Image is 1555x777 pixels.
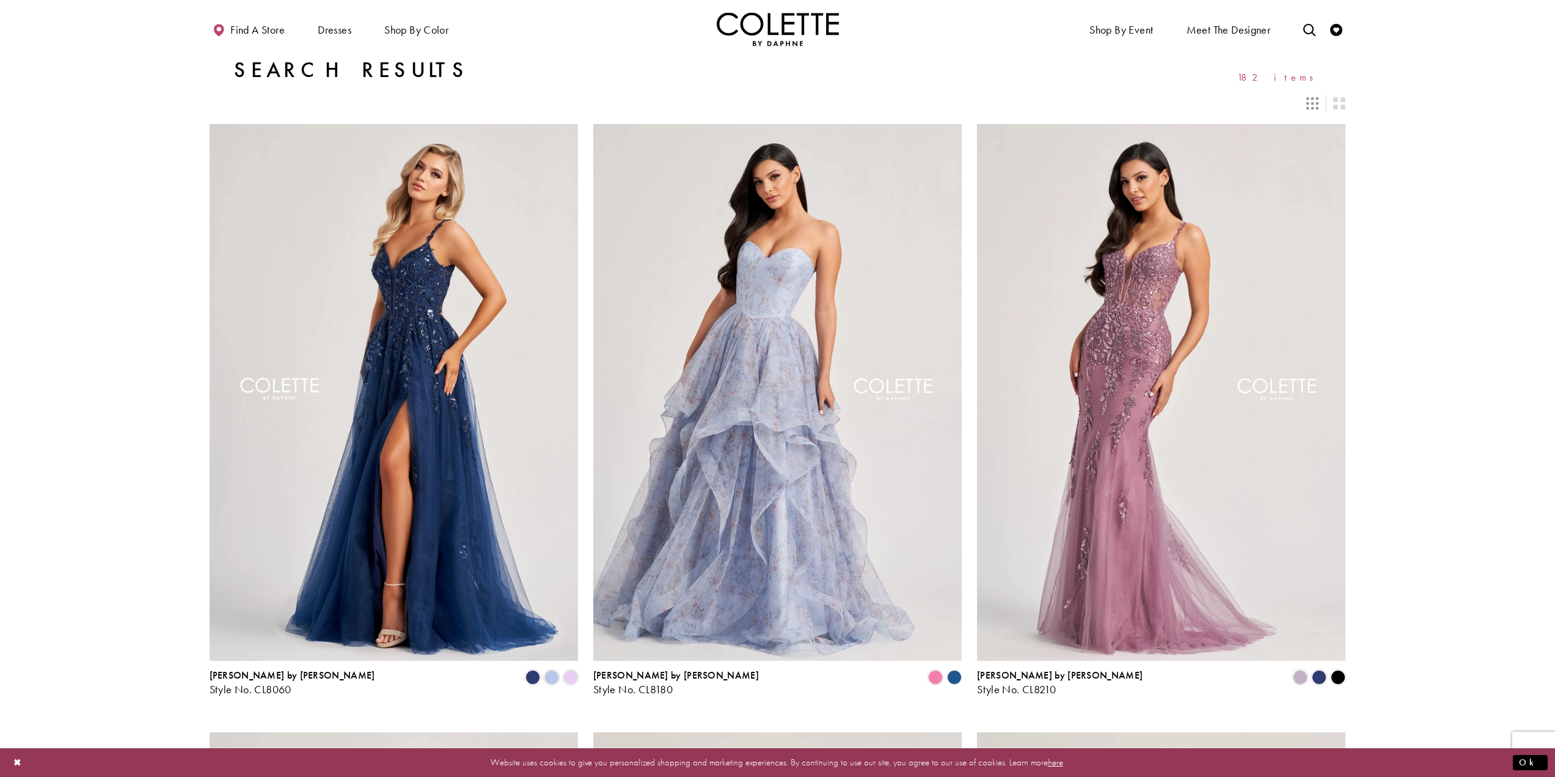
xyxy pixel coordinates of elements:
[1306,97,1319,109] span: Switch layout to 3 columns
[525,670,540,685] i: Navy Blue
[202,90,1353,117] div: Layout Controls
[210,670,375,696] div: Colette by Daphne Style No. CL8060
[1333,97,1345,109] span: Switch layout to 2 columns
[717,12,839,46] img: Colette by Daphne
[977,682,1056,696] span: Style No. CL8210
[977,124,1345,661] a: Visit Colette by Daphne Style No. CL8210 Page
[1086,12,1156,46] span: Shop By Event
[1300,12,1319,46] a: Toggle search
[977,670,1143,696] div: Colette by Daphne Style No. CL8210
[1089,24,1153,36] span: Shop By Event
[1312,670,1326,685] i: Navy Blue
[318,24,351,36] span: Dresses
[210,12,288,46] a: Find a store
[384,24,448,36] span: Shop by color
[210,682,291,696] span: Style No. CL8060
[544,670,559,685] i: Bluebell
[381,12,452,46] span: Shop by color
[210,669,375,682] span: [PERSON_NAME] by [PERSON_NAME]
[1293,670,1308,685] i: Heather
[928,670,943,685] i: Pink Multi
[1331,670,1345,685] i: Black
[563,670,578,685] i: Lilac
[977,669,1143,682] span: [PERSON_NAME] by [PERSON_NAME]
[7,752,28,773] button: Close Dialog
[947,670,962,685] i: Ocean Blue Multi
[1187,24,1271,36] span: Meet the designer
[1513,755,1548,770] button: Submit Dialog
[593,682,673,696] span: Style No. CL8180
[1237,72,1322,83] span: 182 items
[234,58,469,83] h1: Search Results
[1184,12,1274,46] a: Meet the designer
[593,670,759,696] div: Colette by Daphne Style No. CL8180
[1048,756,1063,768] a: here
[593,124,962,661] a: Visit Colette by Daphne Style No. CL8180 Page
[88,754,1467,771] p: Website uses cookies to give you personalized shopping and marketing experiences. By continuing t...
[230,24,285,36] span: Find a store
[717,12,839,46] a: Visit Home Page
[210,124,578,661] a: Visit Colette by Daphne Style No. CL8060 Page
[593,669,759,682] span: [PERSON_NAME] by [PERSON_NAME]
[315,12,354,46] span: Dresses
[1327,12,1345,46] a: Check Wishlist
